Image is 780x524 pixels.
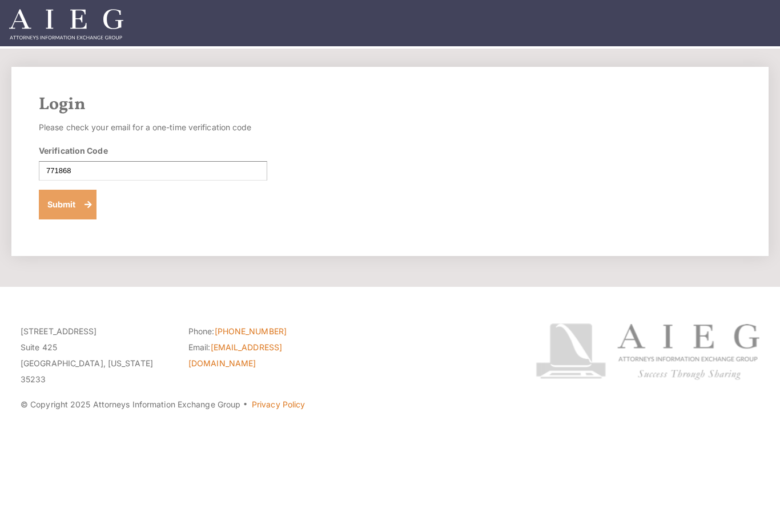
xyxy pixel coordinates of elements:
[21,323,171,387] p: [STREET_ADDRESS] Suite 425 [GEOGRAPHIC_DATA], [US_STATE] 35233
[39,190,97,219] button: Submit
[243,404,248,410] span: ·
[9,9,123,39] img: Attorneys Information Exchange Group
[39,119,267,135] p: Please check your email for a one-time verification code
[188,339,339,371] li: Email:
[536,323,759,380] img: Attorneys Information Exchange Group logo
[39,94,741,115] h2: Login
[252,399,305,409] a: Privacy Policy
[188,323,339,339] li: Phone:
[188,342,282,368] a: [EMAIL_ADDRESS][DOMAIN_NAME]
[21,397,507,413] p: © Copyright 2025 Attorneys Information Exchange Group
[215,326,287,336] a: [PHONE_NUMBER]
[39,145,108,157] label: Verification Code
